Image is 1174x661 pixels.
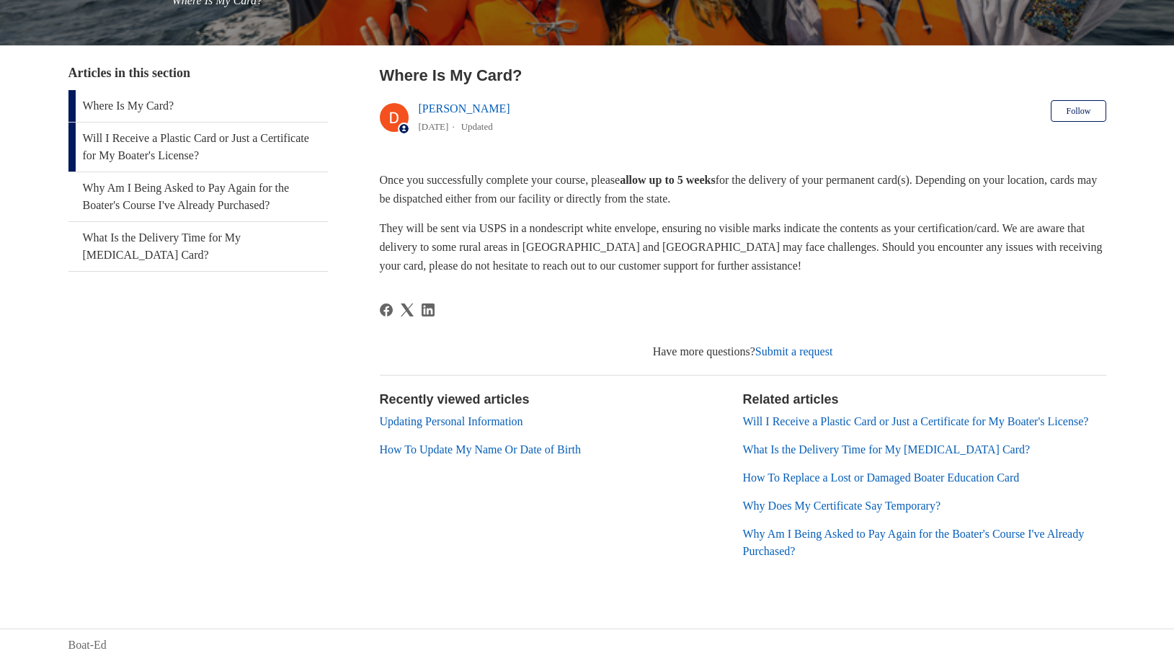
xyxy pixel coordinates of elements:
a: [PERSON_NAME] [419,102,510,115]
strong: allow up to 5 weeks [620,174,715,186]
span: Articles in this section [68,66,190,80]
p: They will be sent via USPS in a nondescript white envelope, ensuring no visible marks indicate th... [380,219,1106,275]
a: How To Replace a Lost or Damaged Boater Education Card [743,471,1020,484]
a: Why Am I Being Asked to Pay Again for the Boater's Course I've Already Purchased? [68,172,328,221]
p: Once you successfully complete your course, please for the delivery of your permanent card(s). De... [380,171,1106,208]
li: Updated [461,121,493,132]
a: Will I Receive a Plastic Card or Just a Certificate for My Boater's License? [68,123,328,172]
a: X Corp [401,303,414,316]
svg: Share this page on Facebook [380,303,393,316]
a: Boat-Ed [68,636,107,654]
h2: Where Is My Card? [380,63,1106,87]
a: Will I Receive a Plastic Card or Just a Certificate for My Boater's License? [743,415,1089,427]
svg: Share this page on X Corp [401,303,414,316]
a: Where Is My Card? [68,90,328,122]
a: How To Update My Name Or Date of Birth [380,443,581,456]
a: What Is the Delivery Time for My [MEDICAL_DATA] Card? [743,443,1031,456]
div: Have more questions? [380,343,1106,360]
a: Updating Personal Information [380,415,523,427]
svg: Share this page on LinkedIn [422,303,435,316]
a: Facebook [380,303,393,316]
a: Why Does My Certificate Say Temporary? [743,500,941,512]
button: Follow Article [1051,100,1106,122]
h2: Related articles [743,390,1106,409]
h2: Recently viewed articles [380,390,729,409]
a: Submit a request [755,345,833,358]
a: LinkedIn [422,303,435,316]
a: What Is the Delivery Time for My [MEDICAL_DATA] Card? [68,222,328,271]
time: 04/15/2024, 14:31 [419,121,449,132]
a: Why Am I Being Asked to Pay Again for the Boater's Course I've Already Purchased? [743,528,1085,557]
